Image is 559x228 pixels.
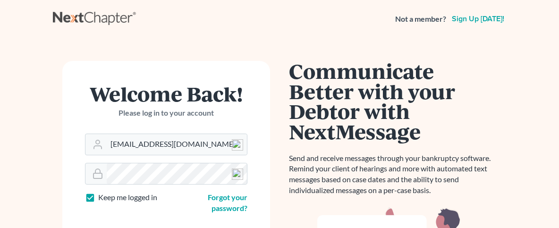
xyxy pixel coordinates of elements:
label: Keep me logged in [98,192,157,203]
p: Send and receive messages through your bankruptcy software. Remind your client of hearings and mo... [289,153,497,196]
img: npw-badge-icon-locked.svg [232,169,243,180]
img: npw-badge-icon-locked.svg [232,139,243,151]
strong: Not a member? [395,14,446,25]
a: Forgot your password? [208,193,247,212]
p: Please log in to your account [85,108,247,118]
a: Sign up [DATE]! [450,15,506,23]
input: Email Address [107,134,247,155]
h1: Welcome Back! [85,84,247,104]
h1: Communicate Better with your Debtor with NextMessage [289,61,497,142]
